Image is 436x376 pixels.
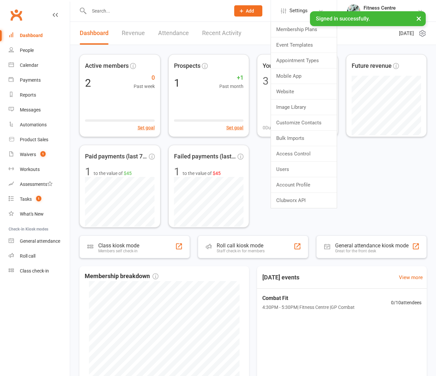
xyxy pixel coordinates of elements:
[399,29,414,37] span: [DATE]
[316,16,370,22] span: Signed in successfully.
[85,152,148,161] span: Paid payments (last 7d)
[9,147,70,162] a: Waivers 1
[85,78,91,88] div: 2
[98,249,139,253] div: Members self check-in
[20,137,48,142] div: Product Sales
[9,103,70,117] a: Messages
[20,182,53,187] div: Assessments
[271,100,337,115] a: Image Library
[217,242,265,249] div: Roll call kiosk mode
[263,124,288,131] span: 0 Due [DATE]
[174,166,180,177] div: 1
[246,8,254,14] span: Add
[20,211,44,217] div: What's New
[219,83,243,90] span: Past month
[213,171,221,176] span: $45
[94,170,132,177] span: to the value of
[9,58,70,73] a: Calendar
[219,73,243,83] span: +1
[263,61,305,71] span: Your open tasks
[20,196,32,202] div: Tasks
[262,304,355,311] span: 4:30PM - 5:30PM | Fitness Centre | GP Combat
[9,249,70,264] a: Roll call
[335,249,409,253] div: Great for the front desk
[20,122,47,127] div: Automations
[20,33,43,38] div: Dashboard
[262,294,355,303] span: Combat Fit
[20,63,38,68] div: Calendar
[98,242,139,249] div: Class kiosk mode
[138,124,155,131] button: Set goal
[174,152,237,161] span: Failed payments (last 30d)
[40,151,46,157] span: 1
[20,268,49,273] div: Class check-in
[335,242,409,249] div: General attendance kiosk mode
[9,117,70,132] a: Automations
[183,170,221,177] span: to the value of
[234,5,262,17] button: Add
[202,22,241,45] a: Recent Activity
[289,3,308,18] span: Settings
[271,177,337,192] a: Account Profile
[391,299,421,306] span: 0 / 10 attendees
[36,196,41,201] span: 1
[9,177,70,192] a: Assessments
[9,43,70,58] a: People
[9,162,70,177] a: Workouts
[122,22,145,45] a: Revenue
[20,167,40,172] div: Workouts
[271,53,337,68] a: Appointment Types
[364,5,396,11] div: Fitness Centre
[271,115,337,130] a: Customize Contacts
[271,68,337,84] a: Mobile App
[271,131,337,146] a: Bulk Imports
[87,6,226,16] input: Search...
[9,207,70,222] a: What's New
[20,253,35,259] div: Roll call
[271,193,337,208] a: Clubworx API
[9,192,70,207] a: Tasks 1
[9,264,70,278] a: Class kiosk mode
[174,78,180,88] div: 1
[347,4,360,18] img: thumb_image1757568851.png
[271,22,337,37] a: Membership Plans
[352,61,392,71] span: Future revenue
[85,272,158,281] span: Membership breakdown
[226,124,243,131] button: Set goal
[271,84,337,99] a: Website
[271,146,337,161] a: Access Control
[413,11,425,25] button: ×
[399,273,423,281] a: View more
[85,166,91,177] div: 1
[9,28,70,43] a: Dashboard
[85,61,129,71] span: Active members
[9,88,70,103] a: Reports
[9,234,70,249] a: General attendance kiosk mode
[20,77,41,83] div: Payments
[134,73,155,83] span: 0
[8,7,24,23] a: Clubworx
[20,238,60,244] div: General attendance
[124,171,132,176] span: $45
[263,76,269,86] div: 3
[271,162,337,177] a: Users
[9,132,70,147] a: Product Sales
[174,61,200,71] span: Prospects
[271,37,337,53] a: Event Templates
[20,107,41,112] div: Messages
[20,48,34,53] div: People
[217,249,265,253] div: Staff check-in for members
[20,92,36,98] div: Reports
[80,22,109,45] a: Dashboard
[20,152,36,157] div: Waivers
[9,73,70,88] a: Payments
[134,83,155,90] span: Past week
[158,22,189,45] a: Attendance
[257,272,305,283] h3: [DATE] events
[364,11,396,17] div: Fitness Centre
